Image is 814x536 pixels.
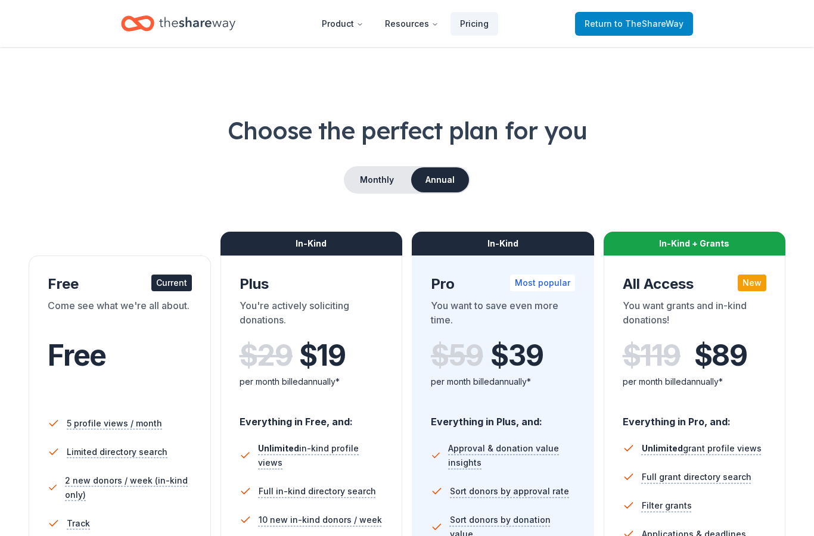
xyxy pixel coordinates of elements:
[411,167,469,192] button: Annual
[312,12,373,36] button: Product
[623,375,767,389] div: per month billed annually*
[67,445,167,459] span: Limited directory search
[29,114,785,147] h1: Choose the perfect plan for you
[67,516,90,531] span: Track
[451,12,498,36] a: Pricing
[240,275,384,294] div: Plus
[412,232,594,255] div: In-Kind
[614,18,683,29] span: to TheShareWay
[431,275,575,294] div: Pro
[738,275,766,291] div: New
[299,339,346,372] span: $ 19
[240,375,384,389] div: per month billed annually*
[48,298,192,332] div: Come see what we're all about.
[151,275,192,291] div: Current
[510,275,575,291] div: Most popular
[642,443,683,453] span: Unlimited
[642,443,762,453] span: grant profile views
[604,232,786,255] div: In-Kind + Grants
[431,375,575,389] div: per month billed annually*
[259,484,376,498] span: Full in-kind directory search
[431,298,575,332] div: You want to save even more time.
[48,275,192,294] div: Free
[67,416,162,431] span: 5 profile views / month
[585,17,683,31] span: Return
[345,167,409,192] button: Monthly
[48,338,106,373] span: Free
[121,10,235,38] a: Home
[448,441,574,470] span: Approval & donation value insights
[220,232,403,255] div: In-Kind
[258,443,299,453] span: Unlimited
[642,498,692,513] span: Filter grants
[623,298,767,332] div: You want grants and in-kind donations!
[623,404,767,429] div: Everything in Pro, and:
[450,484,569,498] span: Sort donors by approval rate
[490,339,543,372] span: $ 39
[623,275,767,294] div: All Access
[240,404,384,429] div: Everything in Free, and:
[258,443,359,468] span: in-kind profile views
[431,404,575,429] div: Everything in Plus, and:
[642,470,751,484] span: Full grant directory search
[65,473,191,502] span: 2 new donors / week (in-kind only)
[259,513,382,527] span: 10 new in-kind donors / week
[240,298,384,332] div: You're actively soliciting donations.
[312,10,498,38] nav: Main
[575,12,693,36] a: Returnto TheShareWay
[694,339,747,372] span: $ 89
[375,12,448,36] button: Resources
